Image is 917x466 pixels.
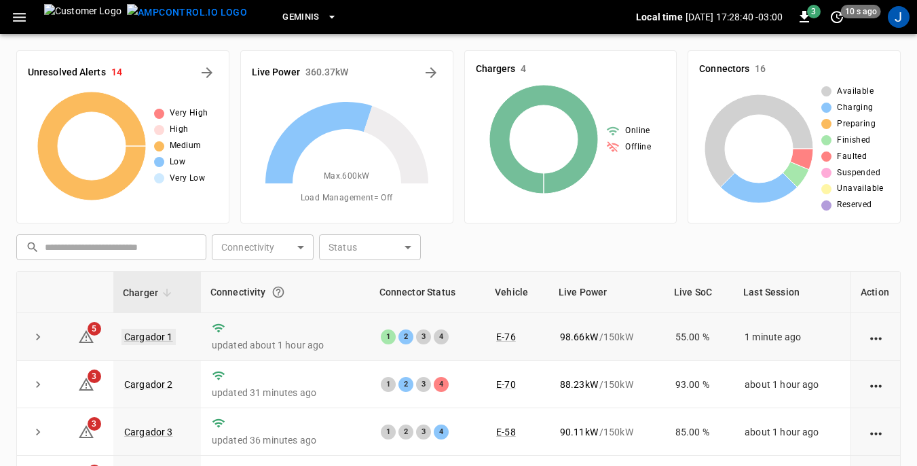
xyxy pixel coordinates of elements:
h6: Unresolved Alerts [28,65,106,80]
span: Charger [123,285,176,301]
div: 1 [381,425,396,440]
p: updated about 1 hour ago [212,338,359,352]
span: Charging [837,101,873,115]
a: E-76 [496,331,516,342]
span: Very Low [170,172,205,185]
td: 1 minute ago [734,313,850,361]
button: expand row [28,327,48,347]
div: 3 [416,377,431,392]
div: action cell options [867,425,884,439]
div: / 150 kW [560,330,654,344]
span: 3 [807,5,821,18]
span: Preparing [837,118,876,131]
div: action cell options [867,378,884,391]
span: 3 [88,370,101,383]
a: E-58 [496,427,516,437]
a: 3 [78,378,94,389]
div: 4 [434,329,449,344]
span: Faulted [837,150,867,164]
a: 5 [78,330,94,341]
span: Available [837,85,874,98]
h6: 360.37 kW [305,65,349,80]
a: E-70 [496,379,516,390]
p: [DATE] 17:28:40 -03:00 [686,10,783,24]
div: profile-icon [888,6,910,28]
span: Unavailable [837,182,883,196]
p: 88.23 kW [560,378,598,391]
h6: Live Power [252,65,300,80]
button: Geminis [277,4,343,31]
th: Action [850,272,900,313]
div: 1 [381,329,396,344]
th: Connector Status [370,272,486,313]
div: 2 [398,425,413,440]
td: 85.00 % [665,408,734,456]
p: updated 31 minutes ago [212,386,359,399]
p: updated 36 minutes ago [212,433,359,447]
span: Low [170,156,185,169]
h6: 4 [521,62,526,77]
p: 98.66 kW [560,330,598,344]
span: Reserved [837,198,872,212]
a: Cargador 1 [121,329,176,345]
img: Customer Logo [44,4,121,30]
p: 90.11 kW [560,425,598,439]
button: expand row [28,422,48,442]
div: 2 [398,377,413,392]
h6: Chargers [476,62,516,77]
span: High [170,123,189,137]
th: Vehicle [485,272,549,313]
td: 93.00 % [665,361,734,408]
a: 3 [78,426,94,437]
th: Last Session [734,272,850,313]
span: Geminis [282,10,320,25]
span: 3 [88,417,101,431]
a: Cargador 2 [124,379,173,390]
span: Suspended [837,166,880,180]
td: about 1 hour ago [734,361,850,408]
td: 55.00 % [665,313,734,361]
td: about 1 hour ago [734,408,850,456]
span: Max. 600 kW [324,170,370,183]
div: 3 [416,329,431,344]
button: All Alerts [196,62,218,84]
div: 2 [398,329,413,344]
div: 3 [416,425,431,440]
p: Local time [636,10,683,24]
span: 5 [88,322,101,336]
h6: Connectors [699,62,749,77]
button: expand row [28,374,48,395]
h6: 14 [111,65,122,80]
span: Finished [837,134,870,147]
div: 4 [434,425,449,440]
span: Very High [170,107,208,120]
div: 1 [381,377,396,392]
div: / 150 kW [560,425,654,439]
span: 10 s ago [841,5,881,18]
span: Medium [170,139,201,153]
span: Load Management = Off [301,192,393,205]
div: Connectivity [210,280,360,304]
th: Live Power [549,272,665,313]
span: Offline [625,141,651,154]
img: ampcontrol.io logo [127,4,247,21]
button: Energy Overview [420,62,442,84]
th: Live SoC [665,272,734,313]
span: Online [625,124,650,138]
div: 4 [434,377,449,392]
button: Connection between the charger and our software. [266,280,291,304]
a: Cargador 3 [124,427,173,437]
div: action cell options [867,330,884,344]
button: set refresh interval [826,6,848,28]
div: / 150 kW [560,378,654,391]
h6: 16 [755,62,766,77]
